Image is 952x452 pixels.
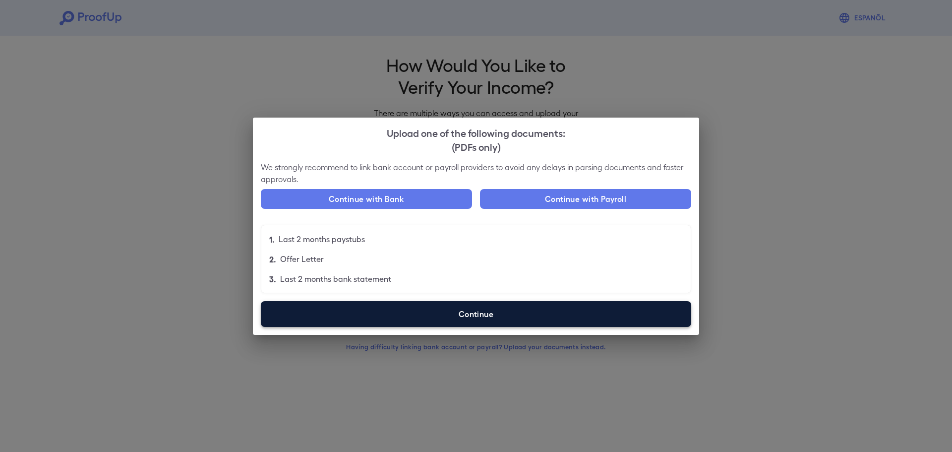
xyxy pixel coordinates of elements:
p: Offer Letter [280,253,324,265]
div: (PDFs only) [261,139,691,153]
p: We strongly recommend to link bank account or payroll providers to avoid any delays in parsing do... [261,161,691,185]
p: 3. [269,273,276,285]
p: Last 2 months bank statement [280,273,391,285]
p: Last 2 months paystubs [279,233,365,245]
p: 2. [269,253,276,265]
h2: Upload one of the following documents: [253,118,699,161]
button: Continue with Bank [261,189,472,209]
p: 1. [269,233,275,245]
label: Continue [261,301,691,327]
button: Continue with Payroll [480,189,691,209]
